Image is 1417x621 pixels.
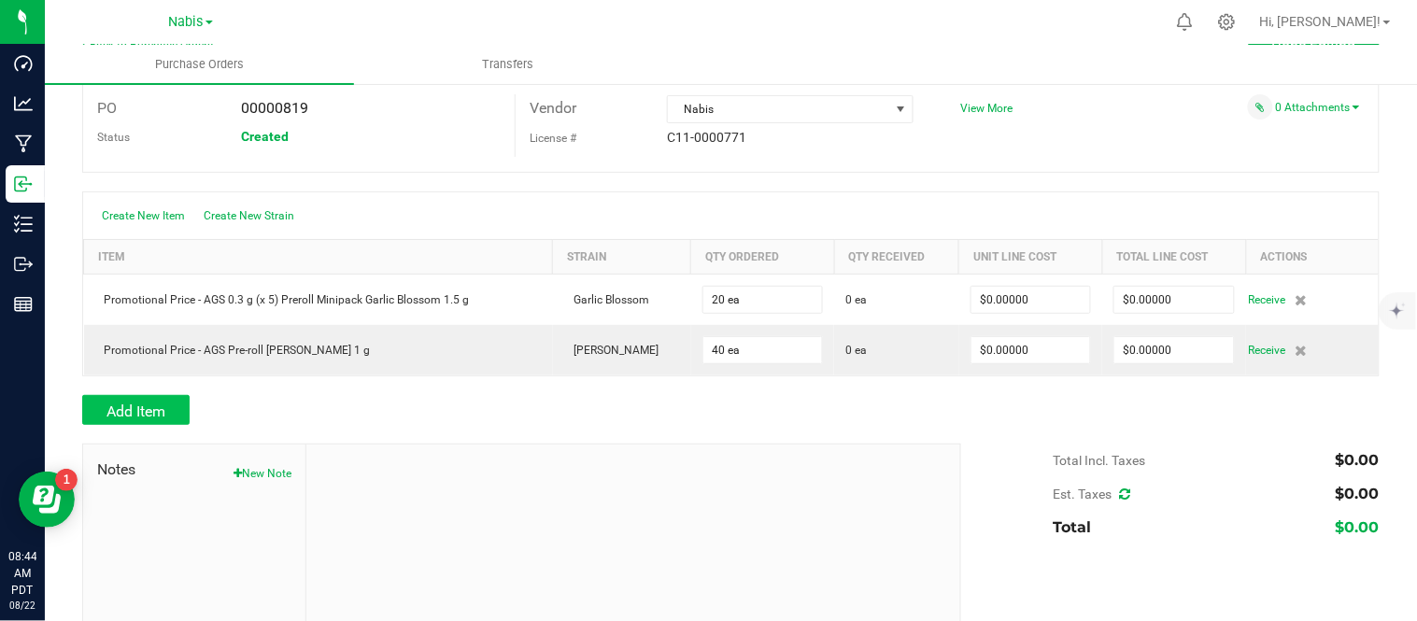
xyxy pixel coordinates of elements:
a: View More [961,102,1013,115]
button: New Note [234,465,291,482]
span: Create New Strain [204,209,294,222]
span: Nabis [169,14,204,30]
input: $0.00000 [971,337,1091,363]
span: Receive [1249,289,1286,311]
span: Transfers [457,56,559,73]
inline-svg: Inventory [14,215,33,233]
span: Purchase Orders [130,56,269,73]
span: Total Incl. Taxes [1054,453,1146,468]
iframe: Resource center [19,472,75,528]
input: $0.00000 [1114,287,1234,313]
div: Manage settings [1215,13,1239,31]
span: Add Item [106,402,165,420]
button: Add Item [82,395,190,425]
th: Qty Received [834,239,959,274]
span: Total [1054,518,1092,536]
th: Item [84,239,553,274]
a: 0 Attachments [1276,101,1360,114]
span: Notes [97,459,291,481]
inline-svg: Manufacturing [14,134,33,153]
inline-svg: Analytics [14,94,33,113]
a: Transfers [354,45,663,84]
span: $0.00 [1336,518,1380,536]
span: C11-0000771 [667,130,746,145]
th: Qty Ordered [691,239,835,274]
th: Unit Line Cost [959,239,1103,274]
span: Hi, [PERSON_NAME]! [1260,14,1382,29]
span: Attach a document [1248,94,1273,120]
span: 00000819 [241,99,308,117]
inline-svg: Outbound [14,255,33,274]
input: $0.00000 [1114,337,1234,363]
label: PO [97,94,117,122]
input: 0 ea [703,287,823,313]
span: 0 ea [845,291,867,308]
span: Est. Taxes [1054,487,1131,501]
a: Purchase Orders [45,45,354,84]
label: License # [530,124,576,152]
input: $0.00000 [971,287,1091,313]
p: 08:44 AM PDT [8,548,36,599]
span: $0.00 [1336,451,1380,469]
span: Create New Item [102,209,185,222]
inline-svg: Dashboard [14,54,33,73]
span: 0 ea [845,342,867,359]
span: Created [241,129,289,144]
span: Receive [1249,339,1286,361]
th: Actions [1246,239,1379,274]
inline-svg: Reports [14,295,33,314]
iframe: Resource center unread badge [55,469,78,491]
div: Promotional Price - AGS Pre-roll [PERSON_NAME] 1 g [95,342,542,359]
span: [PERSON_NAME] [564,344,659,357]
span: Nabis [668,96,889,122]
label: Vendor [530,94,576,122]
th: Strain [553,239,691,274]
th: Total Line Cost [1102,239,1246,274]
span: Garlic Blossom [564,293,649,306]
div: Promotional Price - AGS 0.3 g (x 5) Preroll Minipack Garlic Blossom 1.5 g [95,291,542,308]
p: 08/22 [8,599,36,613]
span: $0.00 [1336,485,1380,502]
inline-svg: Inbound [14,175,33,193]
input: 0 ea [703,337,823,363]
label: Status [97,123,130,151]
